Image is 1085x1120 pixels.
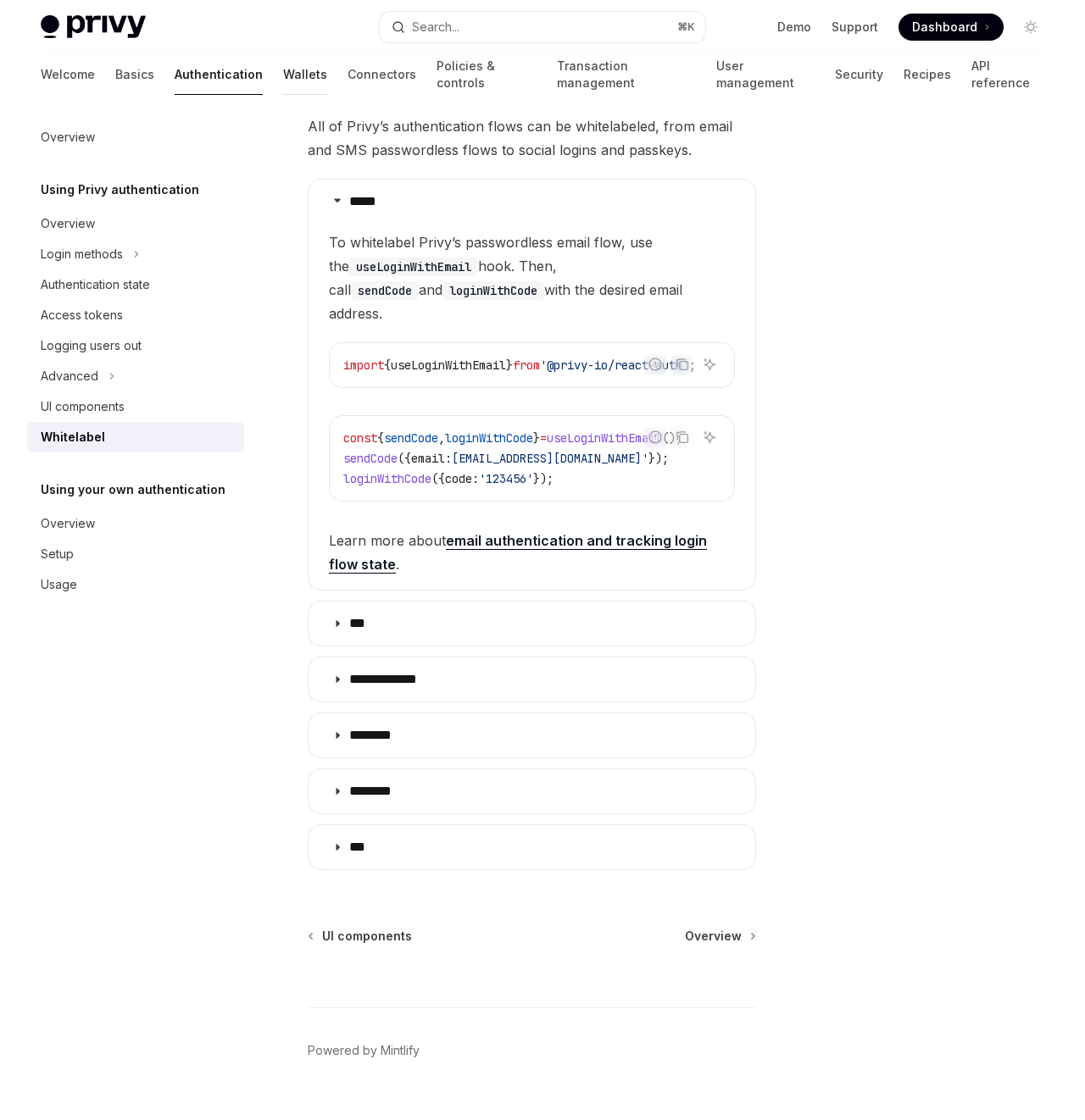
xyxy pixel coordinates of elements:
a: Powered by Mintlify [308,1042,420,1059]
a: Connectors [348,54,416,95]
a: UI components [27,391,244,422]
span: }); [648,451,669,466]
div: Overview [41,513,95,534]
div: Usage [41,574,77,595]
span: All of Privy’s authentication flows can be whitelabeled, from email and SMS passwordless flows to... [308,114,756,162]
div: Authentication state [41,274,150,295]
span: ⌘ K [677,20,695,34]
h5: Using your own authentication [41,480,225,500]
button: Toggle Login methods section [27,239,244,269]
span: { [384,358,391,373]
div: UI components [41,396,125,417]
span: Overview [685,928,742,945]
span: ({ [431,471,445,486]
div: Overview [41,127,95,147]
button: Report incorrect code [644,353,666,375]
a: UI components [309,928,412,945]
span: Learn more about . [329,529,735,576]
img: light logo [41,15,146,39]
a: Overview [27,508,244,539]
div: Advanced [41,366,98,386]
button: Copy the contents from the code block [671,426,693,448]
span: }); [533,471,554,486]
a: Welcome [41,54,95,95]
span: useLoginWithEmail [391,358,506,373]
span: UI components [322,928,412,945]
button: Toggle dark mode [1017,14,1044,41]
button: Copy the contents from the code block [671,353,693,375]
span: code: [445,471,479,486]
a: Overview [685,928,754,945]
div: Setup [41,544,74,564]
button: Report incorrect code [644,426,666,448]
div: Search... [412,17,459,37]
a: Whitelabel [27,422,244,452]
span: To whitelabel Privy’s passwordless email flow, use the hook. Then, call and with the desired emai... [329,230,735,325]
span: '123456' [479,471,533,486]
span: Dashboard [912,19,977,36]
code: loginWithCode [442,281,544,300]
div: Logging users out [41,335,142,356]
span: ({ [398,451,411,466]
a: Setup [27,539,244,569]
a: Logging users out [27,330,244,361]
a: API reference [971,54,1044,95]
a: Demo [777,19,811,36]
a: Overview [27,122,244,152]
span: [EMAIL_ADDRESS][DOMAIN_NAME]' [452,451,648,466]
a: Support [832,19,878,36]
a: Basics [115,54,154,95]
a: Authentication [175,54,263,95]
span: import [343,358,384,373]
span: , [438,430,445,446]
a: User management [716,54,815,95]
a: Usage [27,569,244,600]
span: email: [411,451,452,466]
span: } [506,358,513,373]
a: email authentication and tracking login flow state [329,532,707,574]
button: Ask AI [698,426,721,448]
div: Access tokens [41,305,123,325]
div: Overview [41,213,95,234]
span: '@privy-io/react-auth' [540,358,689,373]
span: useLoginWithEmail [547,430,662,446]
a: Overview [27,208,244,239]
a: Transaction management [557,54,695,95]
span: = [540,430,547,446]
span: const [343,430,377,446]
a: Authentication state [27,269,244,300]
a: Wallets [283,54,327,95]
a: Recipes [904,54,951,95]
span: } [533,430,540,446]
span: loginWithCode [445,430,533,446]
span: from [513,358,540,373]
button: Ask AI [698,353,721,375]
h5: Using Privy authentication [41,180,199,200]
span: { [377,430,384,446]
a: Access tokens [27,300,244,330]
div: Login methods [41,244,123,264]
code: useLoginWithEmail [349,258,478,276]
span: sendCode [384,430,438,446]
span: loginWithCode [343,471,431,486]
a: Policies & controls [437,54,537,95]
a: Security [835,54,883,95]
button: Open search [380,12,705,42]
button: Toggle Advanced section [27,361,244,391]
a: Dashboard [899,14,1004,41]
span: sendCode [343,451,398,466]
div: Whitelabel [41,427,105,447]
code: sendCode [351,281,419,300]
